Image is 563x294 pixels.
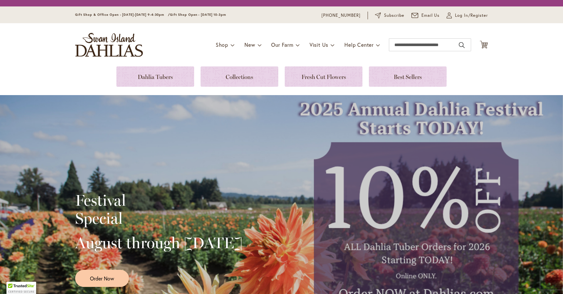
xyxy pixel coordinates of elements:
span: Gift Shop Open - [DATE] 10-3pm [170,13,226,17]
span: Log In/Register [455,12,488,19]
span: Email Us [421,12,440,19]
span: Order Now [90,275,114,282]
span: Our Farm [271,41,293,48]
span: Visit Us [310,41,328,48]
a: Log In/Register [447,12,488,19]
span: Gift Shop & Office Open - [DATE]-[DATE] 9-4:30pm / [75,13,170,17]
a: store logo [75,33,143,57]
span: Shop [216,41,228,48]
a: Subscribe [375,12,404,19]
a: [PHONE_NUMBER] [321,12,361,19]
span: Help Center [344,41,374,48]
a: Order Now [75,270,129,287]
span: New [244,41,255,48]
h2: Festival Special [75,191,242,227]
button: Search [459,40,465,50]
h2: August through [DATE] [75,234,242,252]
div: TrustedSite Certified [6,282,36,294]
a: Email Us [411,12,440,19]
span: Subscribe [384,12,404,19]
